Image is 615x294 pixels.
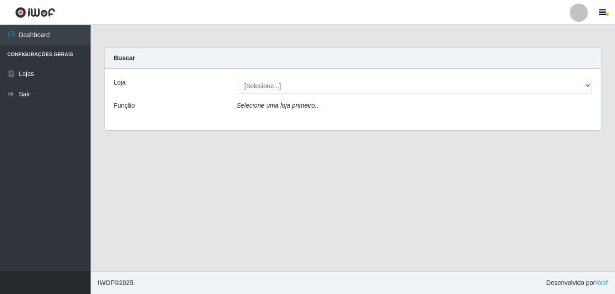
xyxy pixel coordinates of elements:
[15,7,55,18] img: CoreUI Logo
[114,54,135,62] strong: Buscar
[98,279,115,286] span: IWOF
[114,101,135,110] label: Função
[98,278,135,288] span: © 2025 .
[595,279,608,286] a: iWof
[114,78,125,87] label: Loja
[546,278,608,288] span: Desenvolvido por
[237,102,320,109] i: Selecione uma loja primeiro...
